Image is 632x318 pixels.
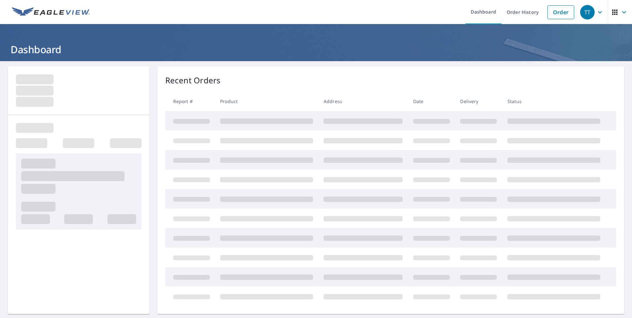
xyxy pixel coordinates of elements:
div: TT [580,5,595,20]
img: EV Logo [12,7,90,17]
th: Product [215,92,318,111]
th: Address [318,92,408,111]
th: Date [408,92,455,111]
p: Recent Orders [165,74,221,86]
th: Status [502,92,606,111]
h1: Dashboard [8,43,624,56]
th: Report # [165,92,215,111]
th: Delivery [455,92,502,111]
a: Order [547,5,574,19]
